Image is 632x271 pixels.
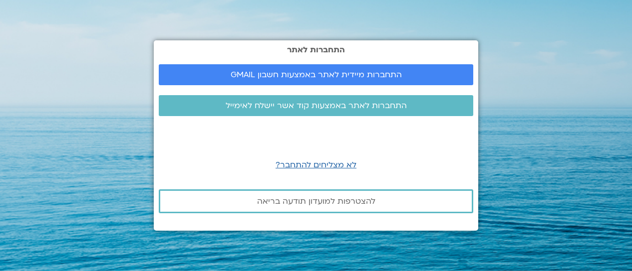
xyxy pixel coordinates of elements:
h2: התחברות לאתר [159,45,473,54]
a: התחברות לאתר באמצעות קוד אשר יישלח לאימייל [159,95,473,116]
span: התחברות לאתר באמצעות קוד אשר יישלח לאימייל [226,101,407,110]
a: התחברות מיידית לאתר באמצעות חשבון GMAIL [159,64,473,85]
a: לא מצליחים להתחבר? [276,159,356,170]
a: להצטרפות למועדון תודעה בריאה [159,189,473,213]
span: התחברות מיידית לאתר באמצעות חשבון GMAIL [231,70,402,79]
span: להצטרפות למועדון תודעה בריאה [257,197,375,206]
